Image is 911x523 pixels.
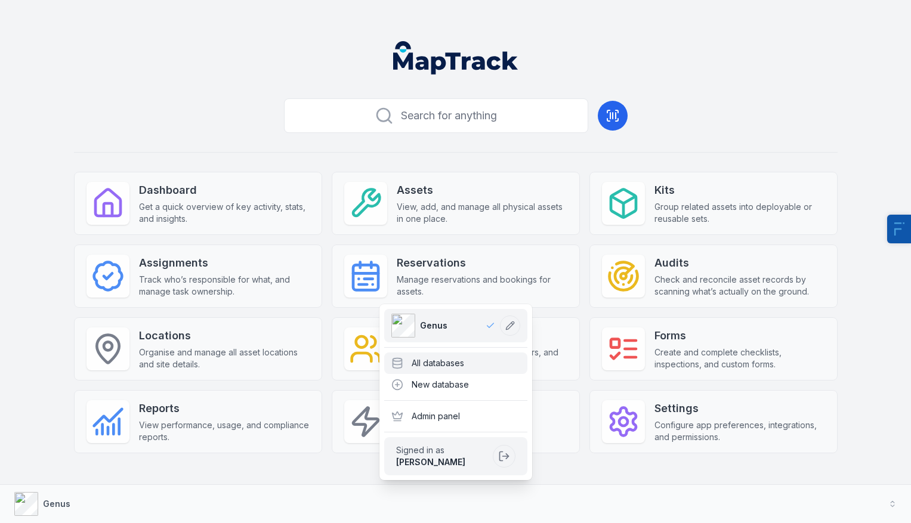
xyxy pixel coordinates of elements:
[396,444,488,456] span: Signed in as
[384,352,527,374] div: All databases
[379,304,532,480] div: Genus
[396,457,465,467] strong: [PERSON_NAME]
[384,374,527,395] div: New database
[384,406,527,427] div: Admin panel
[420,320,447,332] span: Genus
[43,499,70,509] strong: Genus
